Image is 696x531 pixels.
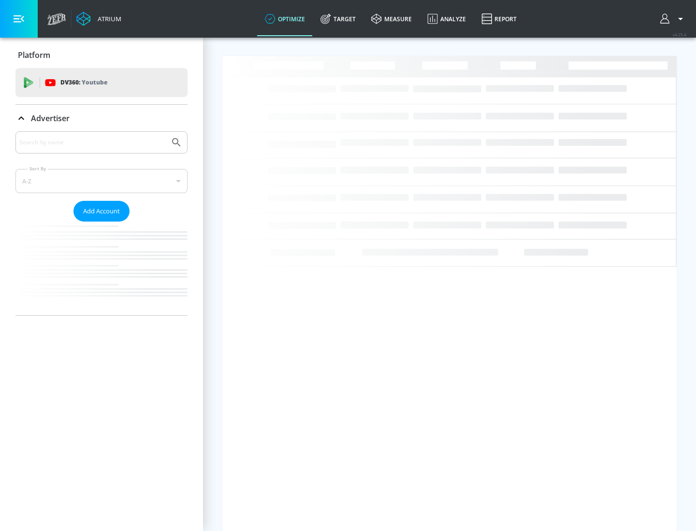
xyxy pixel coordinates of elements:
div: Atrium [94,14,121,23]
input: Search by name [19,136,166,149]
div: Advertiser [15,131,188,315]
button: Add Account [73,201,130,222]
a: Atrium [76,12,121,26]
div: Advertiser [15,105,188,132]
a: Target [313,1,363,36]
span: v 4.25.4 [673,32,686,37]
p: DV360: [60,77,107,88]
div: DV360: Youtube [15,68,188,97]
a: Analyze [420,1,474,36]
div: Platform [15,42,188,69]
span: Add Account [83,206,120,217]
label: Sort By [28,166,48,172]
p: Advertiser [31,113,70,124]
nav: list of Advertiser [15,222,188,315]
div: A-Z [15,169,188,193]
a: optimize [257,1,313,36]
p: Platform [18,50,50,60]
a: Report [474,1,524,36]
a: measure [363,1,420,36]
p: Youtube [82,77,107,87]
